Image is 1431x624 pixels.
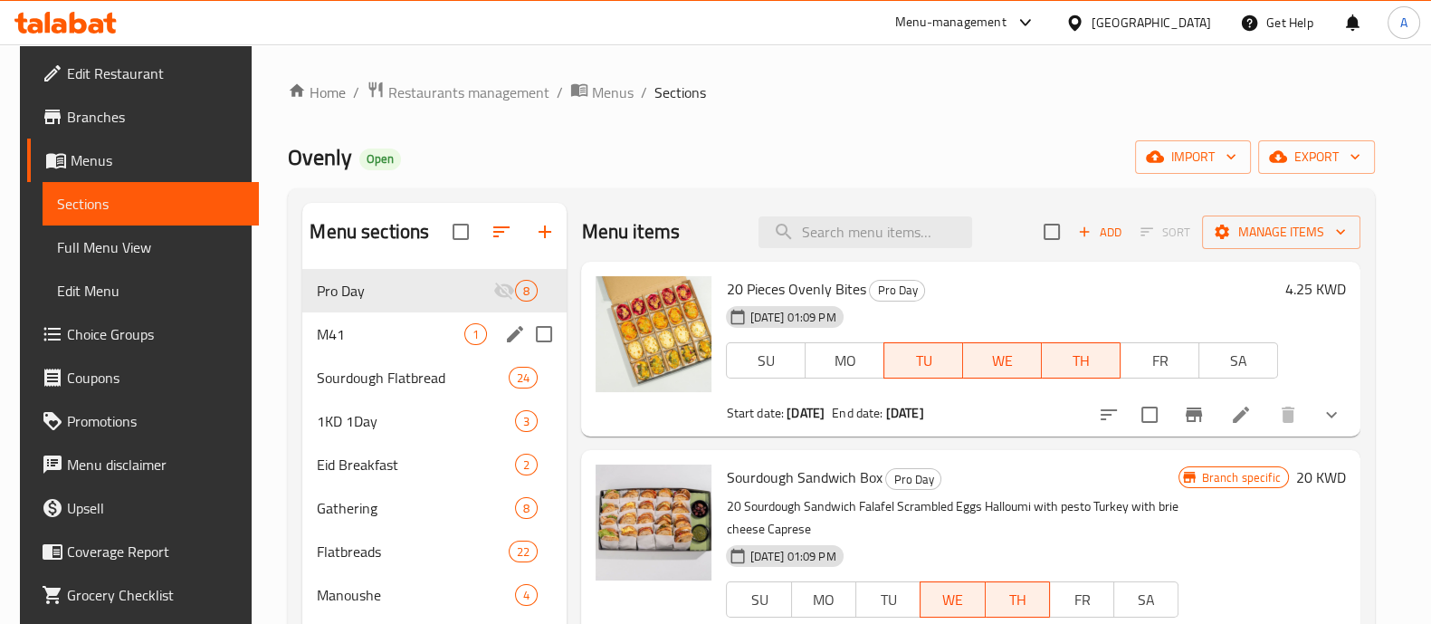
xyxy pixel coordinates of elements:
div: M41 [317,323,464,345]
button: Manage items [1202,216,1360,249]
span: Pro Day [886,469,940,490]
svg: Inactive section [493,280,515,302]
li: / [557,82,563,103]
a: Menus [570,81,634,104]
span: Select section first [1129,218,1202,246]
span: Flatbreads [317,541,509,562]
span: SU [734,348,798,374]
span: Menu disclaimer [67,454,244,475]
span: Restaurants management [388,82,549,103]
span: [DATE] 01:09 PM [742,548,843,565]
a: Upsell [27,486,259,530]
span: export [1273,146,1360,168]
div: items [515,410,538,432]
div: 1KD 1Day3 [302,399,567,443]
span: Eid Breakfast [317,454,515,475]
span: 24 [510,370,537,387]
button: TU [855,581,921,618]
div: M411edit [302,312,567,356]
button: import [1135,140,1251,174]
span: TH [1049,348,1113,374]
div: items [515,280,538,302]
span: Ovenly [288,137,352,178]
button: Add section [523,210,567,254]
div: Pro Day [317,280,493,302]
a: Edit Restaurant [27,52,259,95]
div: Gathering [317,497,515,519]
span: 4 [516,587,537,604]
span: 8 [516,283,537,300]
span: 8 [516,500,537,517]
a: Home [288,82,346,103]
a: Choice Groups [27,312,259,356]
button: TU [883,342,963,379]
a: Promotions [27,399,259,443]
button: MO [791,581,856,618]
button: WE [963,342,1042,379]
div: Sourdough Flatbread24 [302,356,567,399]
b: [DATE] [886,401,924,425]
span: WE [928,587,978,613]
button: export [1258,140,1375,174]
img: 20 Pieces Ovenly Bites [596,276,711,392]
span: Manoushe [317,584,515,606]
button: TH [986,581,1050,618]
span: End date: [832,401,882,425]
span: WE [970,348,1035,374]
span: Menus [71,149,244,171]
button: SU [726,342,806,379]
button: SU [726,581,791,618]
span: FR [1128,348,1192,374]
span: Sections [57,193,244,215]
span: Edit Menu [57,280,244,302]
span: Select section [1033,213,1071,251]
span: TH [993,587,1043,613]
button: sort-choices [1087,393,1130,437]
div: Gathering8 [302,486,567,530]
div: 1KD 1Day [317,410,515,432]
span: import [1150,146,1236,168]
span: Sourdough Sandwich Box [726,464,882,491]
span: 3 [516,413,537,430]
a: Grocery Checklist [27,573,259,617]
span: Menus [592,82,634,103]
div: Flatbreads22 [302,530,567,573]
div: items [515,497,538,519]
span: Add [1075,222,1124,243]
span: A [1400,13,1407,33]
span: 22 [510,543,537,561]
a: Restaurants management [367,81,549,104]
h2: Menu sections [310,218,429,245]
span: Sourdough Flatbread [317,367,509,389]
p: 20 Sourdough Sandwich Falafel Scrambled Eggs Halloumi with pesto Turkey with brie cheese Caprese [726,495,1178,541]
button: WE [920,581,985,618]
span: Edit Restaurant [67,62,244,84]
div: Pro Day [869,280,925,302]
div: items [515,584,538,606]
button: Branch-specific-item [1172,393,1216,437]
span: Sort sections [480,210,523,254]
span: Select to update [1130,396,1169,434]
input: search [758,216,972,248]
button: TH [1042,342,1121,379]
span: MO [813,348,877,374]
span: 2 [516,456,537,474]
div: Menu-management [895,12,1006,34]
span: Sections [654,82,706,103]
button: SA [1113,581,1178,618]
div: [GEOGRAPHIC_DATA] [1092,13,1211,33]
button: FR [1049,581,1114,618]
span: 20 Pieces Ovenly Bites [726,275,865,302]
li: / [353,82,359,103]
span: Upsell [67,497,244,519]
img: Sourdough Sandwich Box [596,465,711,581]
button: Add [1071,218,1129,246]
div: items [515,454,538,475]
a: Sections [43,182,259,226]
div: Manoushe4 [302,573,567,617]
button: FR [1120,342,1199,379]
span: Pro Day [870,280,924,301]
